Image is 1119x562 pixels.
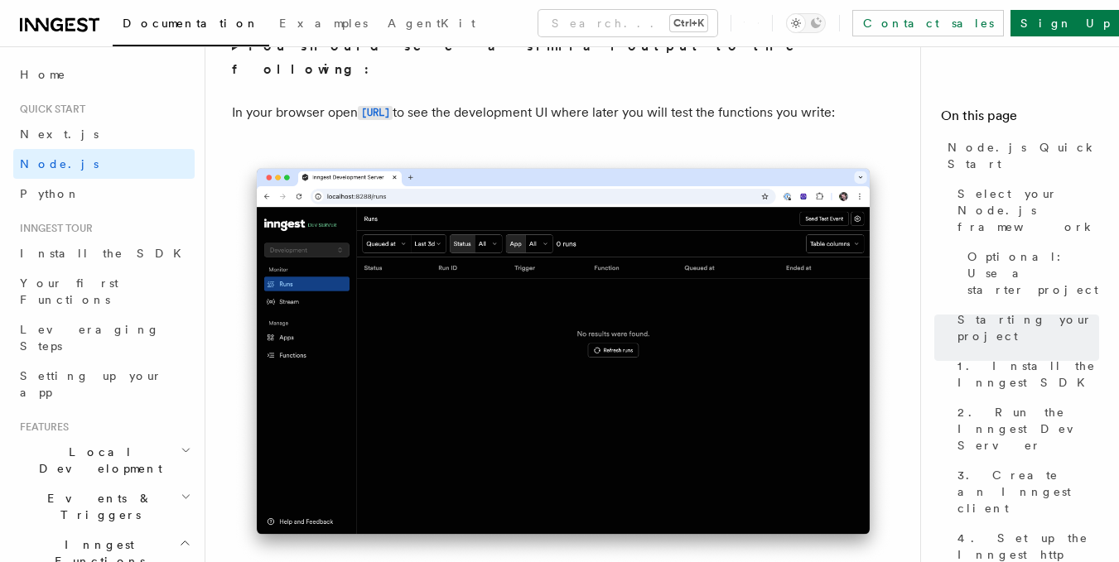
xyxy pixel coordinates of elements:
a: Install the SDK [13,238,195,268]
span: Your first Functions [20,276,118,306]
a: Select your Node.js framework [951,179,1099,242]
a: Optional: Use a starter project [961,242,1099,305]
h4: On this page [941,106,1099,132]
span: Optional: Use a starter project [967,248,1099,298]
kbd: Ctrl+K [670,15,707,31]
a: Examples [269,5,378,45]
span: Install the SDK [20,247,191,260]
span: Python [20,187,80,200]
a: Starting your project [951,305,1099,351]
a: Home [13,60,195,89]
span: 1. Install the Inngest SDK [957,358,1099,391]
span: 3. Create an Inngest client [957,467,1099,516]
span: Setting up your app [20,369,162,399]
a: [URL] [358,104,393,120]
span: Local Development [13,444,181,477]
a: AgentKit [378,5,485,45]
a: Your first Functions [13,268,195,315]
span: Starting your project [957,311,1099,344]
span: 2. Run the Inngest Dev Server [957,404,1099,454]
a: Node.js Quick Start [941,132,1099,179]
span: Examples [279,17,368,30]
a: Python [13,179,195,209]
span: AgentKit [388,17,475,30]
a: Leveraging Steps [13,315,195,361]
span: Events & Triggers [13,490,181,523]
strong: You should see a similar output to the following: [232,38,818,77]
a: Documentation [113,5,269,46]
span: Quick start [13,103,85,116]
code: [URL] [358,106,393,120]
button: Toggle dark mode [786,13,826,33]
span: Leveraging Steps [20,323,160,353]
a: Setting up your app [13,361,195,407]
summary: You should see a similar output to the following: [232,35,895,81]
a: 2. Run the Inngest Dev Server [951,397,1099,460]
span: Node.js Quick Start [948,139,1099,172]
a: 3. Create an Inngest client [951,460,1099,523]
span: Home [20,66,66,83]
span: Node.js [20,157,99,171]
a: Next.js [13,119,195,149]
p: In your browser open to see the development UI where later you will test the functions you write: [232,101,895,125]
a: Node.js [13,149,195,179]
span: Documentation [123,17,259,30]
span: Select your Node.js framework [957,185,1099,235]
a: 1. Install the Inngest SDK [951,351,1099,397]
span: Inngest tour [13,222,93,235]
span: Features [13,420,69,434]
a: Contact sales [852,10,1004,36]
button: Local Development [13,437,195,483]
button: Search...Ctrl+K [538,10,717,36]
button: Events & Triggers [13,483,195,530]
span: Next.js [20,127,99,141]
